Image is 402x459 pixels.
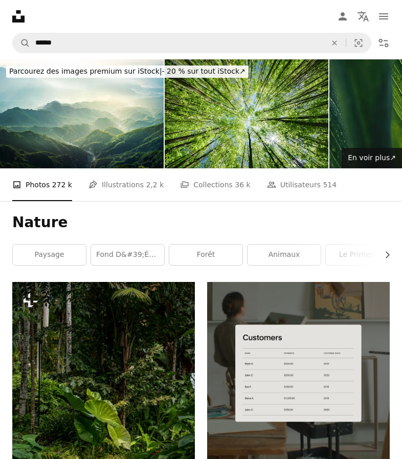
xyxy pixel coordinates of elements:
button: Recherche de visuels [346,33,371,53]
a: fond d&#39;écran du bureau [91,245,164,265]
img: Une belle canopée de forêt verdoyante illuminée par la chaude lumière du soleil [165,59,328,168]
button: Langue [353,6,373,27]
button: faire défiler la liste vers la droite [378,245,390,265]
button: Filtres [373,33,394,53]
span: 2,2 k [146,179,164,190]
a: Connexion / S’inscrire [332,6,353,27]
a: Illustrations 2,2 k [88,168,164,201]
a: animaux [248,245,321,265]
a: forêt [169,245,242,265]
span: 36 k [235,179,250,190]
button: Rechercher sur Unsplash [13,33,30,53]
a: Accueil — Unsplash [12,10,25,23]
span: Parcourez des images premium sur iStock | [9,67,162,75]
h1: Nature [12,213,390,232]
div: - 20 % sur tout iStock ↗ [6,65,249,78]
form: Rechercher des visuels sur tout le site [12,33,371,53]
span: En voir plus ↗ [348,154,396,162]
span: 514 [323,179,337,190]
a: paysage [13,245,86,265]
button: Effacer [323,33,346,53]
a: Utilisateurs 514 [267,168,337,201]
a: En voir plus↗ [342,148,402,168]
a: le printemps [326,245,399,265]
a: Une forêt verdoyante remplie de nombreux arbres [12,414,195,424]
a: Collections 36 k [180,168,250,201]
button: Menu [373,6,394,27]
